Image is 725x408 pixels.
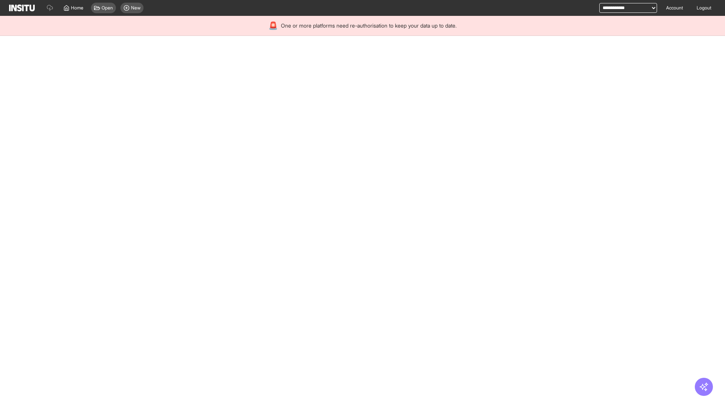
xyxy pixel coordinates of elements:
[102,5,113,11] span: Open
[281,22,457,29] span: One or more platforms need re-authorisation to keep your data up to date.
[71,5,83,11] span: Home
[9,5,35,11] img: Logo
[268,20,278,31] div: 🚨
[131,5,140,11] span: New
